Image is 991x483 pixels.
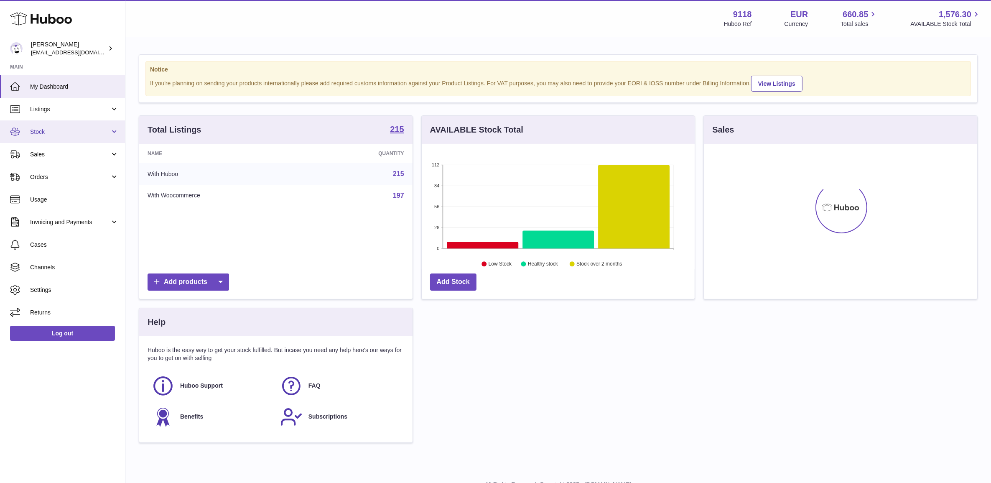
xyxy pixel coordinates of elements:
[180,413,203,421] span: Benefits
[910,20,981,28] span: AVAILABLE Stock Total
[437,246,439,251] text: 0
[733,9,752,20] strong: 9118
[785,20,808,28] div: Currency
[30,83,119,91] span: My Dashboard
[489,261,512,267] text: Low Stock
[152,375,272,397] a: Huboo Support
[31,49,123,56] span: [EMAIL_ADDRESS][DOMAIN_NAME]
[30,263,119,271] span: Channels
[30,173,110,181] span: Orders
[139,185,309,207] td: With Woocommerce
[430,124,523,135] h3: AVAILABLE Stock Total
[712,124,734,135] h3: Sales
[139,163,309,185] td: With Huboo
[150,66,966,74] strong: Notice
[148,317,166,328] h3: Help
[841,9,878,28] a: 660.85 Total sales
[30,196,119,204] span: Usage
[434,204,439,209] text: 56
[390,125,404,135] a: 215
[430,273,476,291] a: Add Stock
[152,406,272,428] a: Benefits
[434,225,439,230] text: 28
[150,74,966,92] div: If you're planning on sending your products internationally please add required customs informati...
[308,382,321,390] span: FAQ
[576,261,622,267] text: Stock over 2 months
[841,20,878,28] span: Total sales
[180,382,223,390] span: Huboo Support
[724,20,752,28] div: Huboo Ref
[31,41,106,56] div: [PERSON_NAME]
[30,241,119,249] span: Cases
[308,413,347,421] span: Subscriptions
[148,124,201,135] h3: Total Listings
[843,9,868,20] span: 660.85
[390,125,404,133] strong: 215
[30,105,110,113] span: Listings
[30,218,110,226] span: Invoicing and Payments
[434,183,439,188] text: 84
[30,286,119,294] span: Settings
[139,144,309,163] th: Name
[393,170,404,177] a: 215
[939,9,971,20] span: 1,576.30
[432,162,439,167] text: 112
[148,273,229,291] a: Add products
[528,261,558,267] text: Healthy stock
[30,128,110,136] span: Stock
[393,192,404,199] a: 197
[280,406,400,428] a: Subscriptions
[10,42,23,55] img: internalAdmin-9118@internal.huboo.com
[751,76,802,92] a: View Listings
[30,309,119,317] span: Returns
[148,346,404,362] p: Huboo is the easy way to get your stock fulfilled. But incase you need any help here's our ways f...
[10,326,115,341] a: Log out
[309,144,413,163] th: Quantity
[790,9,808,20] strong: EUR
[280,375,400,397] a: FAQ
[30,151,110,158] span: Sales
[910,9,981,28] a: 1,576.30 AVAILABLE Stock Total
